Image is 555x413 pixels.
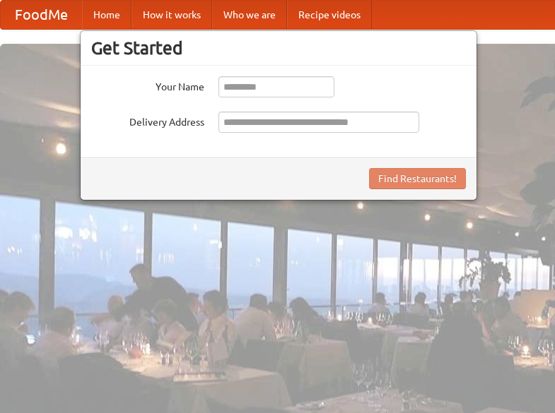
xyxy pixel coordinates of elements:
[369,168,466,189] button: Find Restaurants!
[91,112,204,129] label: Delivery Address
[91,37,466,59] h3: Get Started
[287,1,372,29] a: Recipe videos
[212,1,287,29] a: Who we are
[91,76,204,94] label: Your Name
[132,1,212,29] a: How it works
[82,1,132,29] a: Home
[1,1,82,29] a: FoodMe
